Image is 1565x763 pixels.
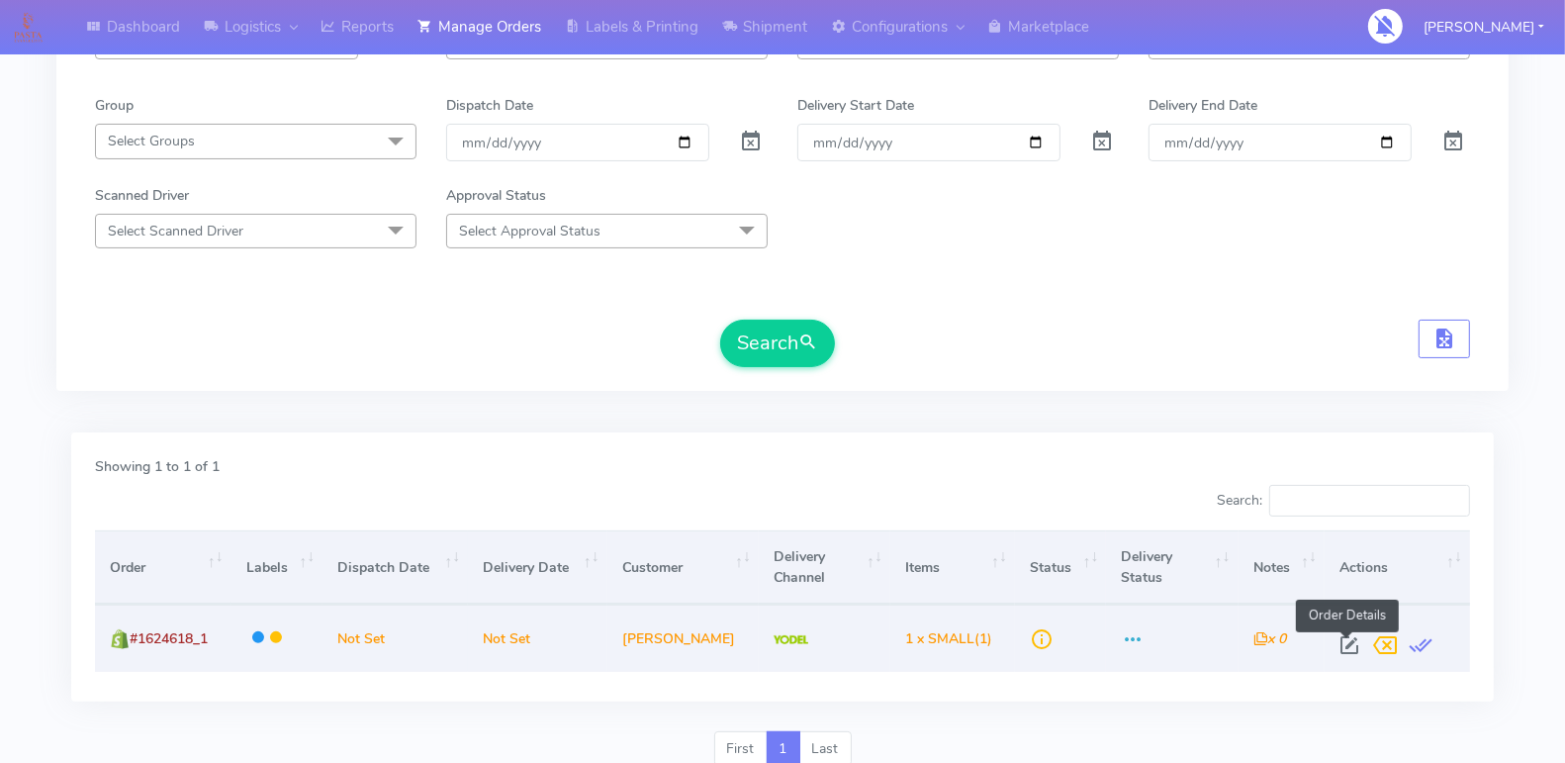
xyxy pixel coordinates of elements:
label: Showing 1 to 1 of 1 [95,456,220,477]
label: Dispatch Date [446,95,533,116]
th: Customer: activate to sort column ascending [607,530,759,605]
img: Yodel [774,635,808,645]
th: Dispatch Date: activate to sort column ascending [322,530,468,605]
img: shopify.png [110,629,130,649]
span: 1 x SMALL [905,629,974,648]
th: Delivery Date: activate to sort column ascending [468,530,606,605]
label: Approval Status [446,185,546,206]
th: Actions: activate to sort column ascending [1325,530,1470,605]
input: Search: [1269,485,1470,517]
span: (1) [905,629,992,648]
th: Order: activate to sort column ascending [95,530,231,605]
span: #1624618_1 [130,629,208,648]
th: Status: activate to sort column ascending [1015,530,1107,605]
button: Search [720,320,835,367]
label: Scanned Driver [95,185,189,206]
th: Labels: activate to sort column ascending [231,530,323,605]
label: Delivery End Date [1149,95,1257,116]
button: [PERSON_NAME] [1409,7,1559,48]
label: Search: [1217,485,1470,517]
th: Delivery Channel: activate to sort column ascending [759,530,890,605]
label: Delivery Start Date [797,95,914,116]
span: Select Scanned Driver [108,222,243,240]
th: Items: activate to sort column ascending [890,530,1015,605]
td: Not Set [468,605,606,671]
th: Delivery Status: activate to sort column ascending [1106,530,1238,605]
td: [PERSON_NAME] [607,605,759,671]
span: Select Groups [108,132,195,150]
i: x 0 [1253,629,1286,648]
span: Select Approval Status [459,222,600,240]
td: Not Set [322,605,468,671]
label: Group [95,95,134,116]
th: Notes: activate to sort column ascending [1239,530,1325,605]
